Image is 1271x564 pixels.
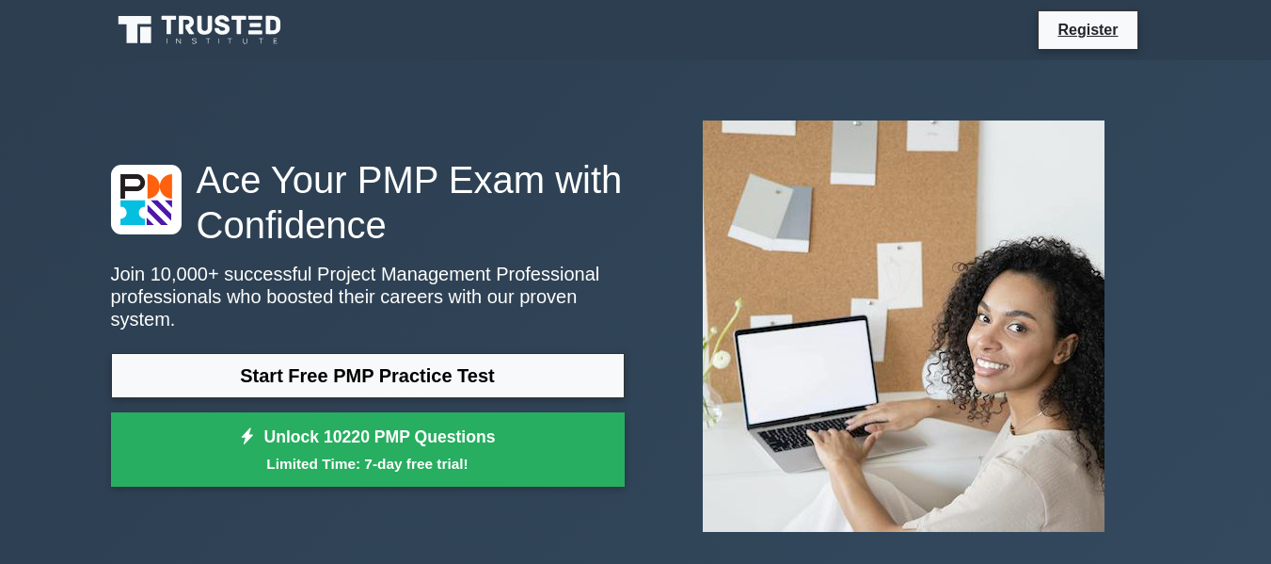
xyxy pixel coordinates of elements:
[1046,18,1129,41] a: Register
[135,453,601,475] small: Limited Time: 7-day free trial!
[111,412,625,488] a: Unlock 10220 PMP QuestionsLimited Time: 7-day free trial!
[111,157,625,248] h1: Ace Your PMP Exam with Confidence
[111,263,625,330] p: Join 10,000+ successful Project Management Professional professionals who boosted their careers w...
[111,353,625,398] a: Start Free PMP Practice Test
